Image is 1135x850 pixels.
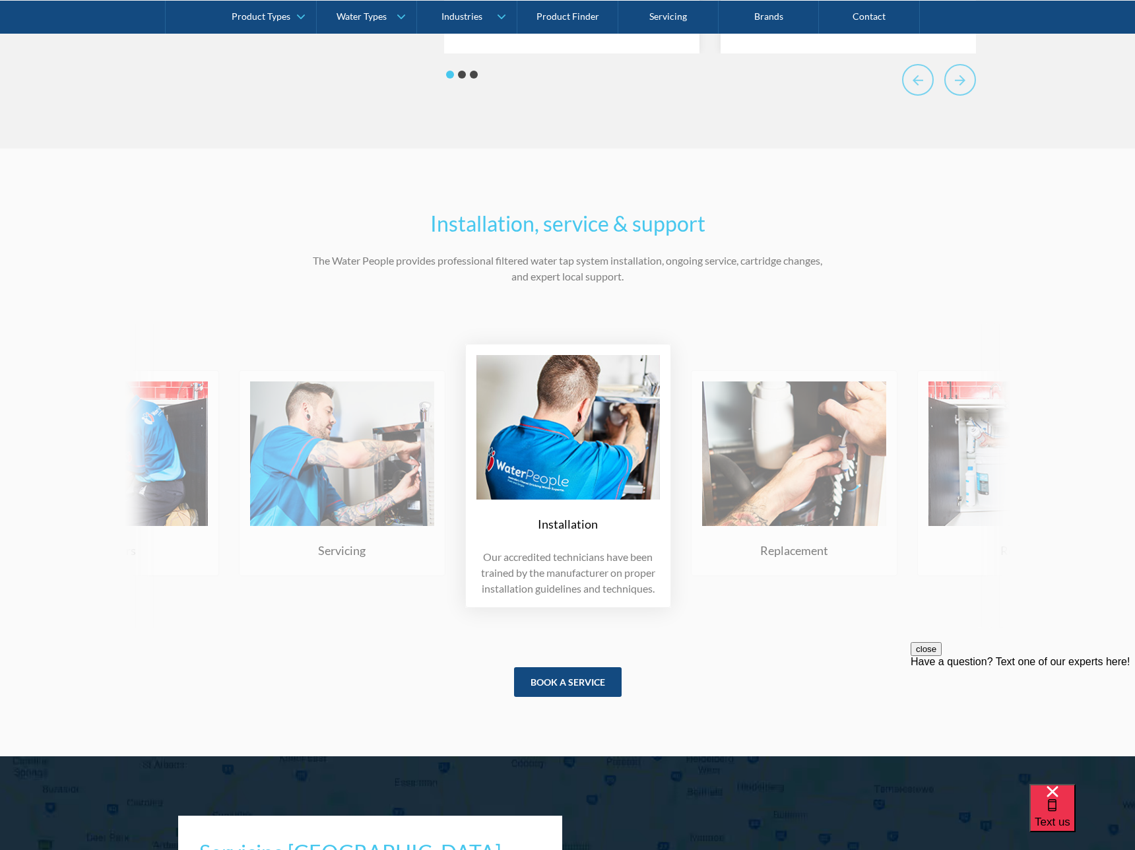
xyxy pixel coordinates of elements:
p: Our accredited technicians have been trained by the manufacturer on proper installation guideline... [476,549,661,597]
h2: Installation, service & support [310,208,825,240]
div: Servicing [318,542,366,560]
div: Industries [441,11,482,22]
iframe: podium webchat widget prompt [911,642,1135,801]
div: Product Types [232,11,290,22]
button: Go to page 3 [470,71,478,79]
button: Go to page 1 [446,71,454,79]
button: Go to last slide [902,64,934,96]
button: Go to page 2 [458,71,466,79]
button: Next slide [944,64,976,96]
ul: Select a slide to show [444,59,480,90]
div: Installation [538,515,598,533]
iframe: podium webchat widget bubble [1029,784,1135,850]
div: Water Types [337,11,387,22]
div: Replacement [760,542,828,560]
a: book a service [514,667,622,697]
p: The Water People provides professional filtered water tap system installation, ongoing service, c... [310,253,825,284]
